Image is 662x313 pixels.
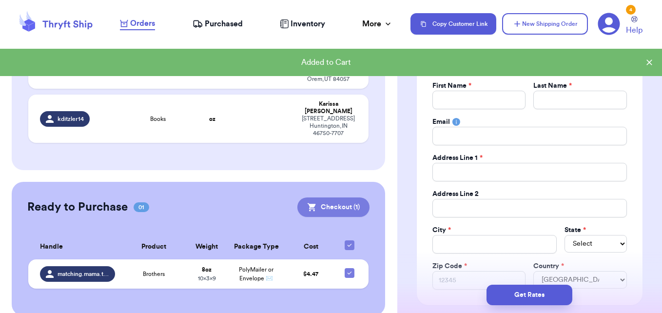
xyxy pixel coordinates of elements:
[432,81,471,91] label: First Name
[202,267,212,273] strong: 8 oz
[193,18,243,30] a: Purchased
[8,57,644,68] div: Added to Cart
[303,271,318,277] span: $ 4.47
[239,267,273,281] span: PolyMailer or Envelope ✉️
[187,235,227,259] th: Weight
[410,13,496,35] button: Copy Customer Link
[533,261,564,271] label: Country
[432,271,526,290] input: 12345
[143,270,165,278] span: Brothers
[150,115,166,123] span: Books
[626,5,636,15] div: 4
[598,13,620,35] a: 4
[533,81,572,91] label: Last Name
[502,13,588,35] button: New Shipping Order
[121,235,187,259] th: Product
[205,18,243,30] span: Purchased
[432,189,479,199] label: Address Line 2
[280,18,325,30] a: Inventory
[432,225,451,235] label: City
[626,16,643,36] a: Help
[227,235,286,259] th: Package Type
[286,235,336,259] th: Cost
[58,270,109,278] span: matching.mama.thrifts
[120,18,155,30] a: Orders
[40,242,63,252] span: Handle
[487,285,572,305] button: Get Rates
[297,197,370,217] button: Checkout (1)
[209,116,215,122] strong: oz
[291,18,325,30] span: Inventory
[432,153,483,163] label: Address Line 1
[300,100,357,115] div: Karissa [PERSON_NAME]
[432,117,450,127] label: Email
[362,18,393,30] div: More
[626,24,643,36] span: Help
[565,225,586,235] label: State
[130,18,155,29] span: Orders
[198,275,216,281] span: 10 x 3 x 9
[134,202,149,212] span: 01
[27,199,128,215] h2: Ready to Purchase
[58,115,84,123] span: kditzler14
[300,115,357,137] div: [STREET_ADDRESS] Huntington , IN 46750-7707
[432,261,467,271] label: Zip Code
